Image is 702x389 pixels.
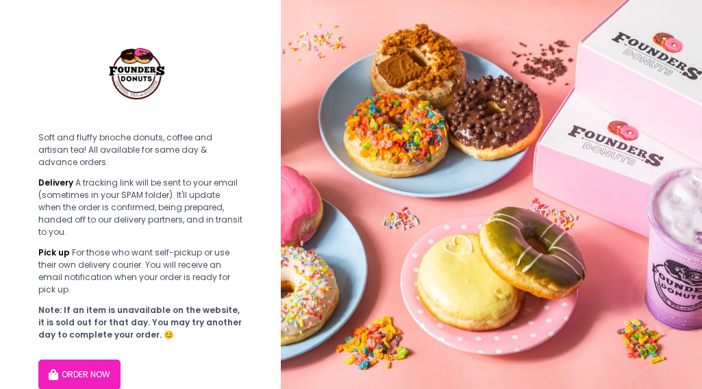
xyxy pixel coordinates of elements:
b: Delivery [38,177,73,188]
div: A tracking link will be sent to your email (sometimes in your SPAM folder). It'll update when the... [38,177,242,238]
div: For those who want self-pickup or use their own delivery courier. You will receive an email notif... [38,247,242,296]
div: Note: If an item is unavailable on the website, it is sold out for that day. You may try another ... [38,304,242,341]
div: Soft and fluffy brioche donuts, coffee and artisan tea! All available for same day & advance orders. [38,131,242,168]
b: Pick up [38,247,70,258]
img: Founders Donuts [87,21,190,123]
